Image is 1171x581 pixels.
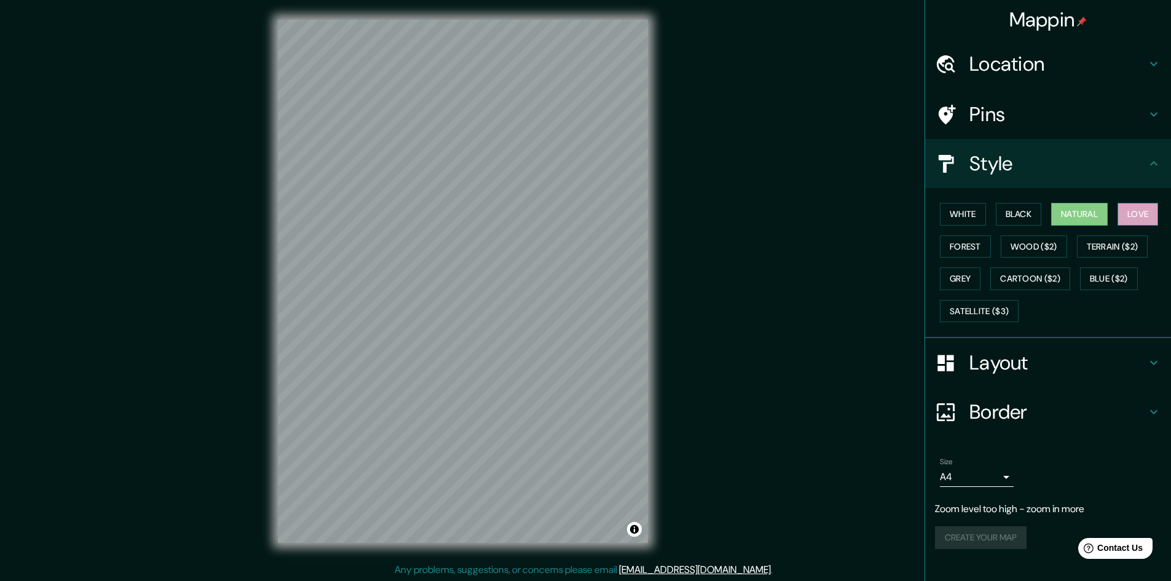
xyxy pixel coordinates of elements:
[619,563,771,576] a: [EMAIL_ADDRESS][DOMAIN_NAME]
[940,267,980,290] button: Grey
[775,563,777,577] div: .
[1001,235,1067,258] button: Wood ($2)
[278,20,648,543] canvas: Map
[773,563,775,577] div: .
[1077,17,1087,26] img: pin-icon.png
[925,387,1171,437] div: Border
[925,90,1171,139] div: Pins
[940,467,1014,487] div: A4
[395,563,773,577] p: Any problems, suggestions, or concerns please email .
[935,502,1161,516] p: Zoom level too high - zoom in more
[969,350,1146,375] h4: Layout
[940,235,991,258] button: Forest
[627,522,642,537] button: Toggle attribution
[969,52,1146,76] h4: Location
[1062,533,1157,567] iframe: Help widget launcher
[925,139,1171,188] div: Style
[1051,203,1108,226] button: Natural
[969,102,1146,127] h4: Pins
[969,400,1146,424] h4: Border
[925,338,1171,387] div: Layout
[1118,203,1158,226] button: Love
[1080,267,1138,290] button: Blue ($2)
[940,457,953,467] label: Size
[969,151,1146,176] h4: Style
[1009,7,1087,32] h4: Mappin
[940,300,1019,323] button: Satellite ($3)
[996,203,1042,226] button: Black
[990,267,1070,290] button: Cartoon ($2)
[1077,235,1148,258] button: Terrain ($2)
[925,39,1171,89] div: Location
[940,203,986,226] button: White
